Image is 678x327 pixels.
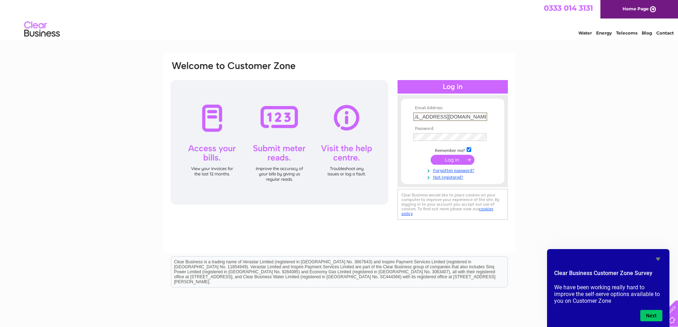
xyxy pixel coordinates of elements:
[654,255,662,263] button: Hide survey
[413,167,494,173] a: Forgotten password?
[616,30,637,36] a: Telecoms
[640,310,662,321] button: Next question
[656,30,674,36] a: Contact
[24,19,60,40] img: logo.png
[544,4,593,12] a: 0333 014 3131
[596,30,612,36] a: Energy
[411,126,494,131] th: Password:
[554,269,662,281] h2: Clear Business Customer Zone Survey
[578,30,592,36] a: Water
[431,155,474,165] input: Submit
[401,206,493,216] a: cookies policy
[411,106,494,111] th: Email Address:
[411,146,494,153] td: Remember me?
[398,189,508,220] div: Clear Business would like to place cookies on your computer to improve your experience of the sit...
[642,30,652,36] a: Blog
[413,173,494,180] a: Not registered?
[554,255,662,321] div: Clear Business Customer Zone Survey
[554,284,662,304] p: We have been working really hard to improve the self-serve options available to you on Customer Zone
[171,4,508,35] div: Clear Business is a trading name of Verastar Limited (registered in [GEOGRAPHIC_DATA] No. 3667643...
